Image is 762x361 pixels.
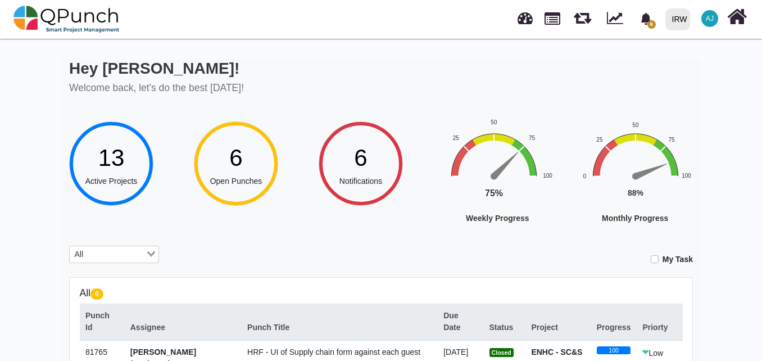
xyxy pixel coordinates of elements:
[672,10,687,29] div: IRW
[727,6,747,28] i: Home
[628,188,644,197] text: 88%
[72,249,86,261] span: All
[489,348,514,357] span: Closed
[601,1,633,38] div: Dynamic Report
[602,214,668,223] text: Monthly Progress
[492,150,520,178] path: 75 %. Speed.
[568,118,742,257] svg: Interactive chart
[695,1,725,37] a: AJ
[574,6,591,24] span: Releases
[85,177,138,186] span: Active Projects
[597,322,631,333] div: Progress
[636,8,656,29] div: Notification
[453,135,460,141] text: 25
[531,348,582,357] strong: ENHC - SC&S
[443,310,477,333] div: Due Date
[543,173,552,179] text: 100
[518,7,533,24] span: Dashboard
[69,246,159,264] div: Search for option
[87,249,144,261] input: Search for option
[647,20,656,29] span: 6
[485,188,503,198] text: 75%
[642,322,677,333] div: Priorty
[354,145,367,171] span: 6
[682,173,691,179] text: 100
[210,177,262,186] span: Open Punches
[90,288,103,300] span: 6
[596,137,603,143] text: 25
[247,322,432,333] div: Punch Title
[130,322,235,333] div: Assignee
[85,310,119,333] div: Punch Id
[69,59,244,78] h2: Hey [PERSON_NAME]!
[489,322,520,333] div: Status
[491,119,497,125] text: 50
[466,214,529,223] text: Weekly Progress
[660,1,695,38] a: IRW
[633,1,661,36] a: bell fill6
[229,145,242,171] span: 6
[13,2,120,36] img: qpunch-sp.fa6292f.png
[339,177,382,186] span: Notifications
[85,348,107,357] span: 81765
[443,118,618,257] div: Weekly Progress. Highcharts interactive chart.
[663,254,693,265] label: My Task
[668,137,675,143] text: 75
[247,348,420,357] span: HRF - UI of Supply chain form against each guest
[632,121,639,128] text: 50
[583,173,587,179] text: 0
[80,287,683,299] h5: All
[529,134,536,141] text: 75
[69,82,244,94] h5: Welcome back, let's do the best [DATE]!
[640,13,652,25] svg: bell fill
[706,15,714,22] span: AJ
[701,10,718,27] span: Abdullah Jahangir
[531,322,584,333] div: Project
[98,145,125,171] span: 13
[568,118,742,257] div: Monthly Progress. Highcharts interactive chart.
[597,346,631,354] div: 100
[443,118,618,257] svg: Interactive chart
[545,7,560,25] span: Projects
[634,160,669,179] path: 88 %. Speed.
